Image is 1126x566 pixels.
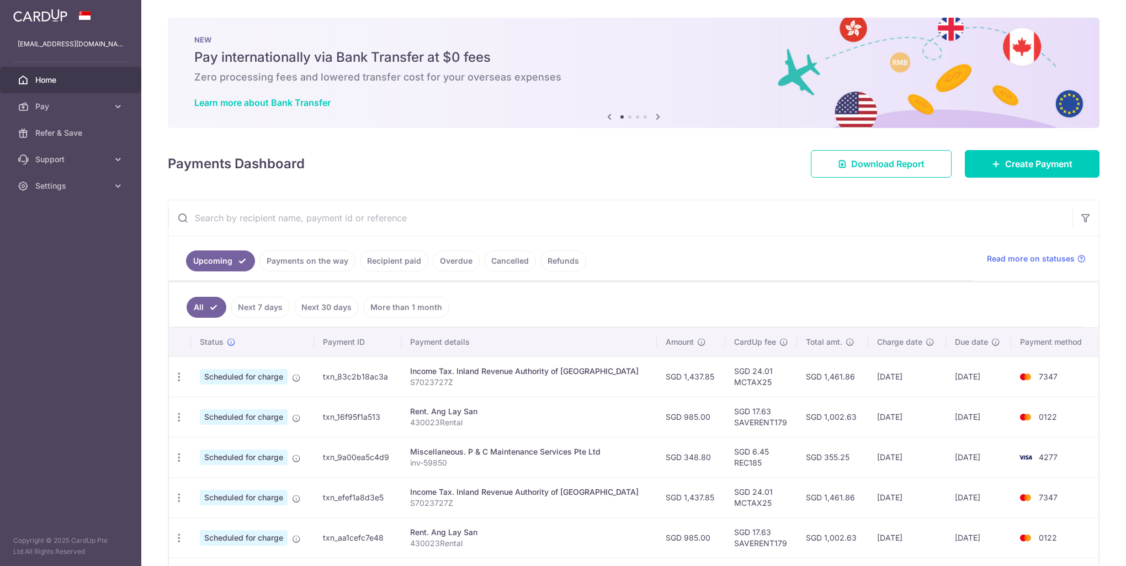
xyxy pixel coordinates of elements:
h5: Pay internationally via Bank Transfer at $0 fees [194,49,1073,66]
a: Next 30 days [294,297,359,318]
span: Scheduled for charge [200,450,288,465]
span: 4277 [1039,452,1058,462]
div: Rent. Ang Lay San [410,406,648,417]
p: S7023727Z [410,498,648,509]
td: SGD 355.25 [797,437,868,477]
a: Next 7 days [231,297,290,318]
img: CardUp [13,9,67,22]
span: Amount [666,337,694,348]
td: txn_efef1a8d3e5 [314,477,401,517]
td: SGD 1,002.63 [797,397,868,437]
a: Download Report [811,150,952,178]
h6: Zero processing fees and lowered transfer cost for your overseas expenses [194,71,1073,84]
a: Learn more about Bank Transfer [194,97,331,108]
p: 430023Rental [410,538,648,549]
a: Overdue [433,250,480,271]
a: Cancelled [484,250,536,271]
p: 430023Rental [410,417,648,428]
a: Refunds [540,250,586,271]
div: Income Tax. Inland Revenue Authority of [GEOGRAPHIC_DATA] [410,366,648,377]
td: [DATE] [868,477,946,517]
td: [DATE] [868,517,946,558]
a: Create Payment [965,150,1100,178]
td: SGD 1,437.85 [657,356,725,397]
a: Recipient paid [360,250,428,271]
td: SGD 1,437.85 [657,477,725,517]
p: [EMAIL_ADDRESS][DOMAIN_NAME] [18,39,124,50]
img: Bank Card [1015,531,1037,544]
div: Income Tax. Inland Revenue Authority of [GEOGRAPHIC_DATA] [410,487,648,498]
span: 0122 [1039,533,1057,542]
td: [DATE] [868,397,946,437]
a: All [187,297,226,318]
span: Pay [35,101,108,112]
td: SGD 985.00 [657,517,725,558]
a: Payments on the way [259,250,355,271]
span: Total amt. [806,337,842,348]
td: SGD 1,461.86 [797,477,868,517]
input: Search by recipient name, payment id or reference [168,200,1072,236]
span: Charge date [877,337,922,348]
span: Due date [955,337,988,348]
td: SGD 24.01 MCTAX25 [725,477,797,517]
td: SGD 6.45 REC185 [725,437,797,477]
span: Create Payment [1005,157,1072,170]
span: Refer & Save [35,127,108,138]
span: CardUp fee [734,337,776,348]
span: 7347 [1039,372,1058,381]
img: Bank Card [1015,410,1037,424]
div: Miscellaneous. P & C Maintenance Services Pte Ltd [410,446,648,457]
span: Settings [35,180,108,191]
td: SGD 17.63 SAVERENT179 [725,517,797,558]
td: [DATE] [946,517,1011,558]
td: SGD 1,002.63 [797,517,868,558]
span: Status [200,337,224,348]
span: Scheduled for charge [200,409,288,425]
td: [DATE] [946,477,1011,517]
td: txn_aa1cefc7e48 [314,517,401,558]
td: txn_83c2b18ac3a [314,356,401,397]
td: SGD 17.63 SAVERENT179 [725,397,797,437]
a: Read more on statuses [987,253,1086,264]
td: SGD 1,461.86 [797,356,868,397]
span: Scheduled for charge [200,369,288,385]
div: Rent. Ang Lay San [410,527,648,538]
img: Bank Card [1015,370,1037,383]
td: SGD 348.80 [657,437,725,477]
th: Payment details [401,328,657,356]
td: [DATE] [946,437,1011,477]
span: Scheduled for charge [200,530,288,546]
a: Upcoming [186,250,255,271]
td: txn_9a00ea5c4d9 [314,437,401,477]
td: [DATE] [868,356,946,397]
p: inv-59850 [410,457,648,468]
th: Payment ID [314,328,401,356]
a: More than 1 month [363,297,449,318]
span: Home [35,74,108,86]
img: Bank Card [1015,451,1037,464]
span: 0122 [1039,412,1057,421]
p: S7023727Z [410,377,648,388]
td: [DATE] [946,356,1011,397]
span: Support [35,154,108,165]
span: Download Report [851,157,925,170]
td: txn_16f95f1a513 [314,397,401,437]
img: Bank transfer banner [168,18,1100,128]
span: 7347 [1039,493,1058,502]
td: [DATE] [868,437,946,477]
td: SGD 24.01 MCTAX25 [725,356,797,397]
th: Payment method [1011,328,1098,356]
td: SGD 985.00 [657,397,725,437]
img: Bank Card [1015,491,1037,504]
span: Scheduled for charge [200,490,288,505]
span: Read more on statuses [987,253,1075,264]
p: NEW [194,35,1073,44]
h4: Payments Dashboard [168,154,305,174]
td: [DATE] [946,397,1011,437]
